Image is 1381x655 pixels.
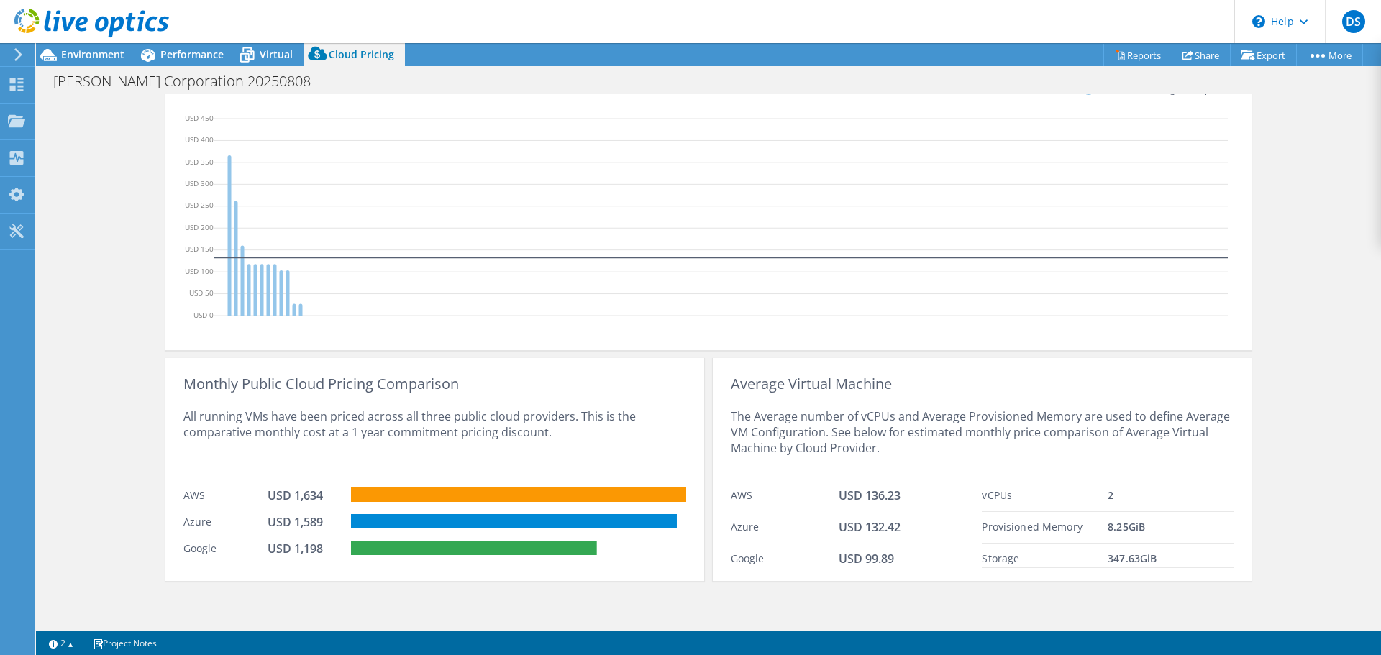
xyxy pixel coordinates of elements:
text: USD 100 [185,265,214,275]
span: Virtual [260,47,293,61]
span: Cloud Pricing [329,47,394,61]
a: Share [1172,44,1231,66]
span: 8.25 GiB [1108,520,1145,533]
div: All running VMs have been priced across all three public cloud providers. This is the comparative... [183,392,686,480]
a: Reports [1103,44,1172,66]
div: Monthly Public Cloud Pricing Comparison [183,376,686,392]
span: USD 99.89 [839,551,894,567]
div: USD 1,634 [268,487,339,503]
span: Performance [160,47,224,61]
span: Azure [731,520,760,533]
h1: [PERSON_NAME] Corporation 20250808 [47,73,333,89]
text: USD 150 [185,244,214,254]
span: USD 136.23 [839,487,901,503]
text: USD 300 [185,178,214,188]
a: Project Notes [83,634,167,652]
text: USD 250 [185,200,214,210]
svg: \n [1252,15,1265,28]
a: More [1296,44,1363,66]
span: Google [731,551,765,565]
a: Export [1230,44,1297,66]
span: USD 132.42 [839,519,901,535]
div: The Average number of vCPUs and Average Provisioned Memory are used to define Average VM Configur... [731,392,1234,480]
span: 2 [1108,488,1113,502]
text: USD 450 [185,112,214,122]
text: USD 0 [193,309,214,319]
text: USD 400 [185,134,214,145]
span: AWS [731,488,752,502]
div: USD 1,198 [268,541,339,556]
a: 2 [39,634,83,652]
span: 347.63 GiB [1108,551,1157,565]
div: AWS [183,487,268,503]
span: DS [1342,10,1365,33]
span: vCPUs [982,488,1012,502]
div: Azure [183,514,268,530]
span: Environment [61,47,124,61]
span: Provisioned Memory [982,520,1083,533]
text: USD 200 [185,222,214,232]
span: Storage [982,551,1019,565]
div: USD 1,589 [268,514,339,530]
text: USD 350 [185,156,214,166]
div: Google [183,541,268,556]
div: Average Virtual Machine [731,376,1234,392]
text: USD 50 [189,288,214,298]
